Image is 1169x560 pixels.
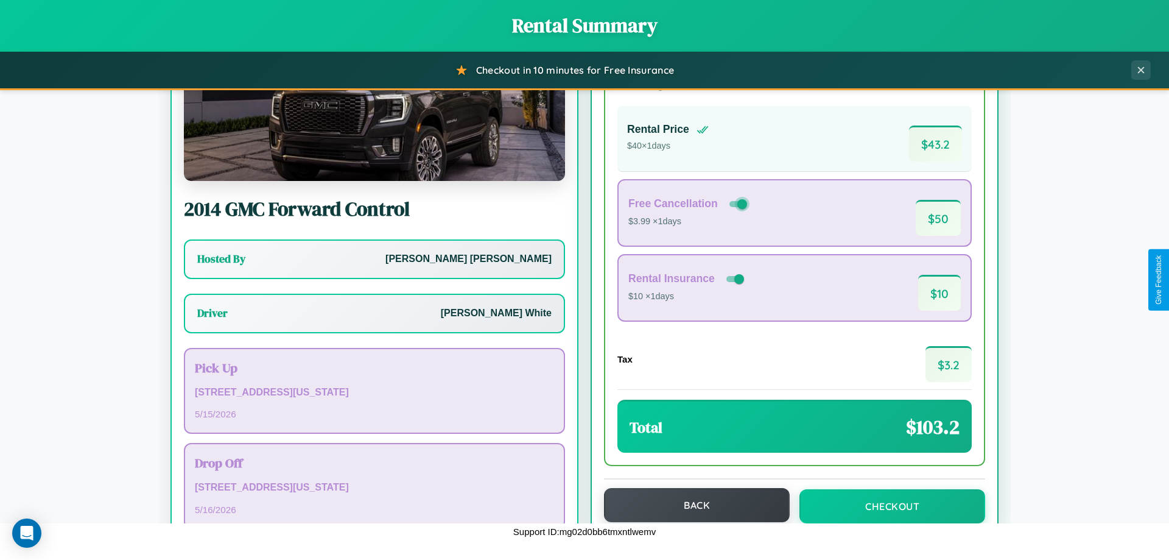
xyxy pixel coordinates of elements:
h3: Pick Up [195,359,554,377]
button: Back [604,488,790,522]
h1: Rental Summary [12,12,1157,39]
h3: Driver [197,306,228,321]
h3: Total [630,417,662,438]
span: $ 103.2 [906,414,960,441]
span: $ 10 [918,275,961,311]
p: 5 / 15 / 2026 [195,406,554,422]
p: [STREET_ADDRESS][US_STATE] [195,384,554,402]
h4: Rental Insurance [628,272,715,285]
span: Checkout in 10 minutes for Free Insurance [476,64,674,76]
p: $ 40 × 1 days [627,138,709,154]
div: Open Intercom Messenger [12,519,41,548]
img: GMC Forward Control [184,59,565,181]
p: [STREET_ADDRESS][US_STATE] [195,479,554,497]
h3: Drop Off [195,454,554,472]
span: $ 50 [916,200,961,236]
h4: Tax [617,354,633,364]
h4: Free Cancellation [628,197,718,210]
h2: 2014 GMC Forward Control [184,196,565,222]
h3: Hosted By [197,252,245,266]
p: 5 / 16 / 2026 [195,502,554,518]
button: Checkout [799,489,985,523]
h4: Rental Price [627,123,689,136]
span: $ 3.2 [925,346,972,382]
p: [PERSON_NAME] [PERSON_NAME] [385,250,552,268]
span: $ 43.2 [909,126,962,161]
p: $3.99 × 1 days [628,214,749,230]
div: Give Feedback [1154,255,1163,305]
p: $10 × 1 days [628,289,746,305]
p: Support ID: mg02d0bb6tmxntlwemv [513,523,656,540]
p: [PERSON_NAME] White [441,305,552,322]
